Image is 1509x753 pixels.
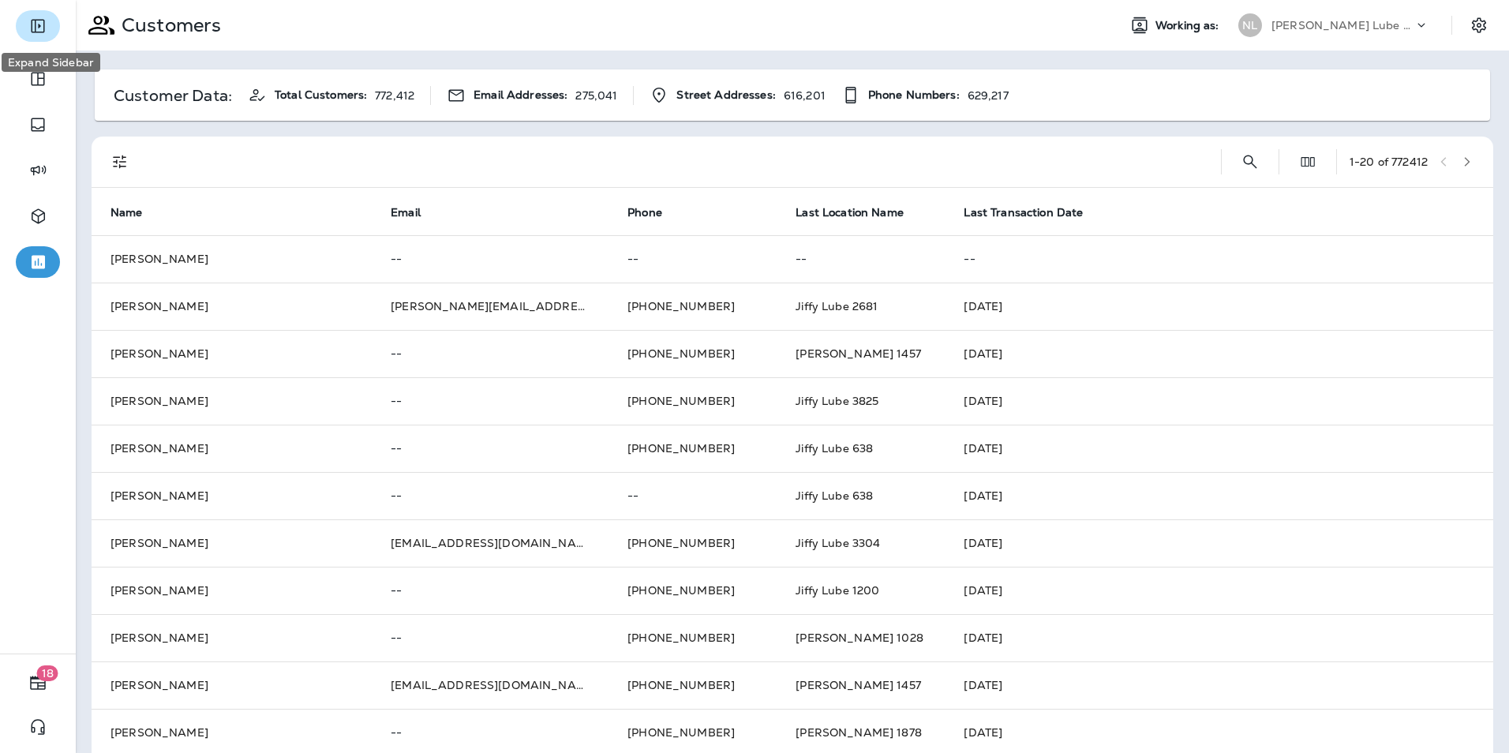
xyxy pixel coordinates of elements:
td: [PERSON_NAME] [92,472,372,519]
td: [PERSON_NAME] [92,519,372,567]
span: [PERSON_NAME] 1457 [796,678,921,692]
span: Jiffy Lube 3825 [796,394,878,408]
td: [DATE] [945,567,1493,614]
span: Jiffy Lube 638 [796,441,873,455]
td: [PERSON_NAME] [92,567,372,614]
span: Name [110,205,163,219]
span: Phone [627,205,683,219]
td: [PHONE_NUMBER] [608,377,777,425]
span: 18 [37,665,58,681]
p: -- [627,489,758,502]
span: Email [391,205,441,219]
p: -- [391,347,590,360]
td: [PHONE_NUMBER] [608,567,777,614]
td: [PHONE_NUMBER] [608,330,777,377]
div: NL [1238,13,1262,37]
span: Last Location Name [796,206,904,219]
span: Total Customers: [275,88,367,102]
span: [PERSON_NAME] 1457 [796,347,921,361]
td: [DATE] [945,519,1493,567]
td: [PERSON_NAME] [92,425,372,472]
td: [DATE] [945,330,1493,377]
td: [DATE] [945,661,1493,709]
span: Jiffy Lube 638 [796,489,873,503]
p: -- [796,253,926,265]
span: Email [391,206,421,219]
td: [PERSON_NAME] [92,283,372,330]
td: [PERSON_NAME] [92,235,372,283]
p: -- [391,631,590,644]
td: [DATE] [945,425,1493,472]
td: [PHONE_NUMBER] [608,519,777,567]
span: Last Transaction Date [964,205,1103,219]
button: Settings [1465,11,1493,39]
button: 18 [16,667,60,699]
p: -- [391,726,590,739]
td: [PERSON_NAME] [92,330,372,377]
span: Email Addresses: [474,88,567,102]
p: Customers [115,13,221,37]
p: Customer Data: [114,89,232,102]
td: [PHONE_NUMBER] [608,661,777,709]
span: Last Transaction Date [964,206,1083,219]
button: Filters [104,146,136,178]
span: Name [110,206,143,219]
span: [PERSON_NAME] 1878 [796,725,922,740]
td: [PERSON_NAME][EMAIL_ADDRESS][DOMAIN_NAME] [372,283,608,330]
span: Jiffy Lube 2681 [796,299,878,313]
button: Search Customers [1234,146,1266,178]
p: -- [627,253,758,265]
td: [PERSON_NAME] [92,614,372,661]
span: Jiffy Lube 1200 [796,583,879,598]
p: -- [391,442,590,455]
p: 772,412 [375,89,414,102]
p: [PERSON_NAME] Lube Centers, Inc [1271,19,1414,32]
span: [PERSON_NAME] 1028 [796,631,923,645]
p: -- [391,253,590,265]
div: 1 - 20 of 772412 [1350,155,1428,168]
button: Edit Fields [1292,146,1324,178]
span: Street Addresses: [676,88,775,102]
td: [PHONE_NUMBER] [608,283,777,330]
p: -- [391,489,590,502]
div: Expand Sidebar [2,53,100,72]
td: [DATE] [945,377,1493,425]
td: [PERSON_NAME] [92,377,372,425]
span: Jiffy Lube 3304 [796,536,880,550]
td: [EMAIL_ADDRESS][DOMAIN_NAME] [372,661,608,709]
td: [DATE] [945,283,1493,330]
p: -- [391,395,590,407]
td: [DATE] [945,472,1493,519]
p: 616,201 [784,89,826,102]
p: -- [964,253,1474,265]
span: Working as: [1155,19,1223,32]
span: Last Location Name [796,205,924,219]
td: [PHONE_NUMBER] [608,614,777,661]
button: Expand Sidebar [16,10,60,42]
td: [DATE] [945,614,1493,661]
p: -- [391,584,590,597]
span: Phone Numbers: [868,88,960,102]
p: 629,217 [968,89,1009,102]
p: 275,041 [575,89,617,102]
td: [EMAIL_ADDRESS][DOMAIN_NAME] [372,519,608,567]
td: [PERSON_NAME] [92,661,372,709]
td: [PHONE_NUMBER] [608,425,777,472]
span: Phone [627,206,662,219]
